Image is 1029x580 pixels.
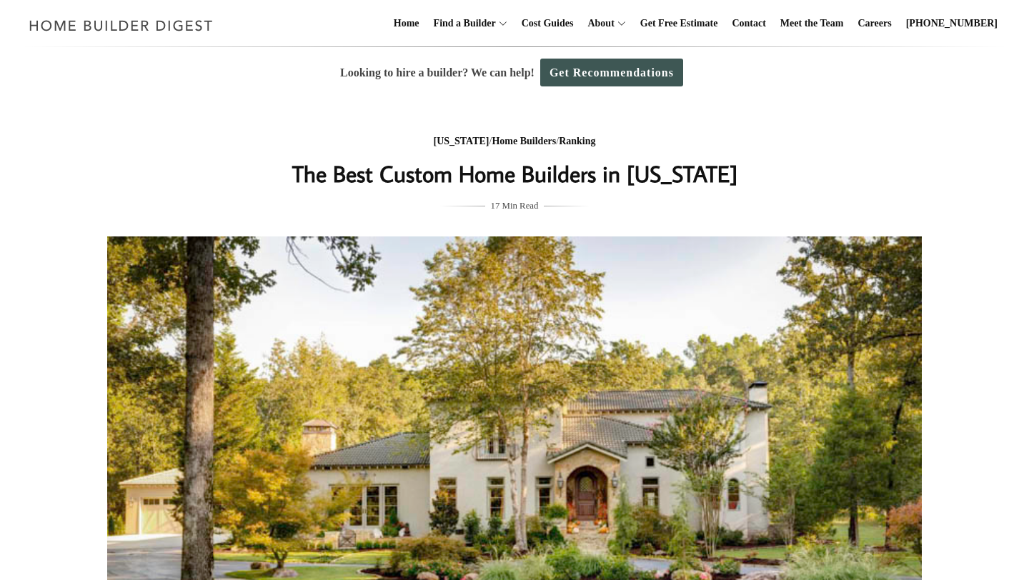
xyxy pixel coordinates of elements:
a: Find a Builder [428,1,496,46]
a: Home Builders [492,136,556,146]
a: Meet the Team [775,1,850,46]
a: Get Recommendations [540,59,683,86]
img: Home Builder Digest [23,11,219,39]
h1: The Best Custom Home Builders in [US_STATE] [229,156,800,191]
a: Ranking [559,136,595,146]
a: Get Free Estimate [635,1,724,46]
a: Home [388,1,425,46]
a: Cost Guides [516,1,580,46]
div: / / [229,133,800,151]
a: [PHONE_NUMBER] [900,1,1003,46]
a: Contact [726,1,771,46]
span: 17 Min Read [491,198,539,214]
a: About [582,1,614,46]
a: Careers [852,1,898,46]
a: [US_STATE] [433,136,489,146]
